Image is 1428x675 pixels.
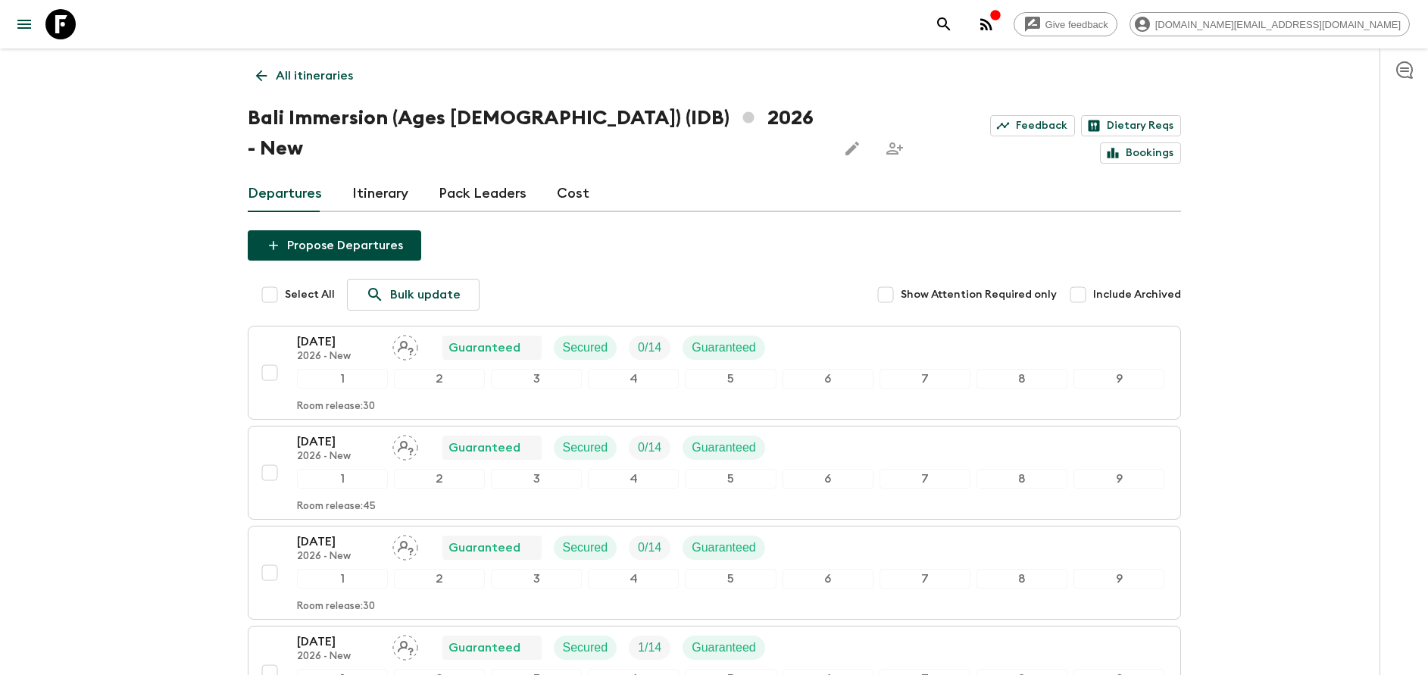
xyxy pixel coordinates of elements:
[448,339,520,357] p: Guaranteed
[297,569,388,589] div: 1
[976,369,1067,389] div: 8
[901,287,1057,302] span: Show Attention Required only
[248,103,825,164] h1: Bali Immersion (Ages [DEMOGRAPHIC_DATA]) (IDB) 2026 - New
[491,569,582,589] div: 3
[837,133,867,164] button: Edit this itinerary
[783,469,873,489] div: 6
[976,569,1067,589] div: 8
[1037,19,1117,30] span: Give feedback
[563,339,608,357] p: Secured
[392,439,418,452] span: Assign pack leader
[392,339,418,352] span: Assign pack leader
[285,287,335,302] span: Select All
[1081,115,1181,136] a: Dietary Reqs
[9,9,39,39] button: menu
[297,369,388,389] div: 1
[880,469,970,489] div: 7
[448,539,520,557] p: Guaranteed
[297,401,375,413] p: Room release: 30
[1100,142,1181,164] a: Bookings
[880,133,910,164] span: Share this itinerary
[638,639,661,657] p: 1 / 14
[629,336,670,360] div: Trip Fill
[248,326,1181,420] button: [DATE]2026 - NewAssign pack leaderGuaranteedSecuredTrip FillGuaranteed123456789Room release:30
[491,369,582,389] div: 3
[563,539,608,557] p: Secured
[297,451,380,463] p: 2026 - New
[554,336,617,360] div: Secured
[692,439,756,457] p: Guaranteed
[588,369,679,389] div: 4
[392,539,418,552] span: Assign pack leader
[394,469,485,489] div: 2
[588,469,679,489] div: 4
[629,436,670,460] div: Trip Fill
[347,279,480,311] a: Bulk update
[929,9,959,39] button: search adventures
[563,439,608,457] p: Secured
[248,176,322,212] a: Departures
[692,639,756,657] p: Guaranteed
[297,533,380,551] p: [DATE]
[297,433,380,451] p: [DATE]
[394,569,485,589] div: 2
[638,539,661,557] p: 0 / 14
[448,439,520,457] p: Guaranteed
[392,639,418,652] span: Assign pack leader
[297,551,380,563] p: 2026 - New
[554,636,617,660] div: Secured
[297,351,380,363] p: 2026 - New
[638,439,661,457] p: 0 / 14
[390,286,461,304] p: Bulk update
[491,469,582,489] div: 3
[629,536,670,560] div: Trip Fill
[448,639,520,657] p: Guaranteed
[439,176,527,212] a: Pack Leaders
[1073,569,1164,589] div: 9
[692,339,756,357] p: Guaranteed
[297,601,375,613] p: Room release: 30
[248,426,1181,520] button: [DATE]2026 - NewAssign pack leaderGuaranteedSecuredTrip FillGuaranteed123456789Room release:45
[685,369,776,389] div: 5
[297,633,380,651] p: [DATE]
[248,61,361,91] a: All itineraries
[1014,12,1117,36] a: Give feedback
[554,436,617,460] div: Secured
[976,469,1067,489] div: 8
[297,469,388,489] div: 1
[297,651,380,663] p: 2026 - New
[880,369,970,389] div: 7
[563,639,608,657] p: Secured
[588,569,679,589] div: 4
[1130,12,1410,36] div: [DOMAIN_NAME][EMAIL_ADDRESS][DOMAIN_NAME]
[783,569,873,589] div: 6
[1073,469,1164,489] div: 9
[276,67,353,85] p: All itineraries
[880,569,970,589] div: 7
[638,339,661,357] p: 0 / 14
[248,230,421,261] button: Propose Departures
[248,526,1181,620] button: [DATE]2026 - NewAssign pack leaderGuaranteedSecuredTrip FillGuaranteed123456789Room release:30
[990,115,1075,136] a: Feedback
[297,333,380,351] p: [DATE]
[1147,19,1409,30] span: [DOMAIN_NAME][EMAIL_ADDRESS][DOMAIN_NAME]
[1073,369,1164,389] div: 9
[352,176,408,212] a: Itinerary
[692,539,756,557] p: Guaranteed
[394,369,485,389] div: 2
[1093,287,1181,302] span: Include Archived
[685,569,776,589] div: 5
[783,369,873,389] div: 6
[297,501,376,513] p: Room release: 45
[554,536,617,560] div: Secured
[685,469,776,489] div: 5
[557,176,589,212] a: Cost
[629,636,670,660] div: Trip Fill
